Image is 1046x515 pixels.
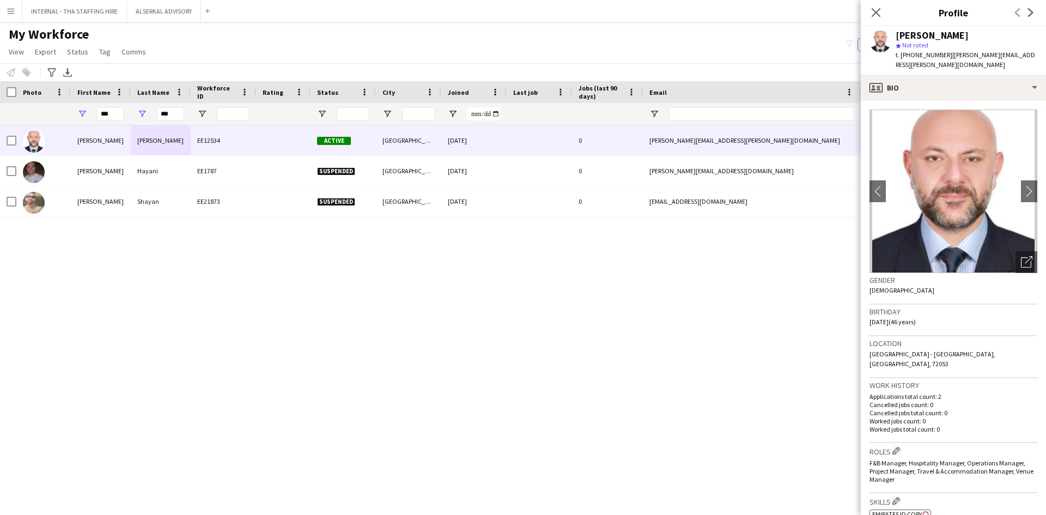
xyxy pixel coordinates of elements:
div: [PERSON_NAME] [71,186,131,216]
app-action-btn: Export XLSX [61,66,74,79]
button: Everyone5,954 [858,38,912,51]
button: Open Filter Menu [77,109,87,119]
input: First Name Filter Input [97,107,124,120]
div: [PERSON_NAME] [896,31,969,40]
div: [EMAIL_ADDRESS][DOMAIN_NAME] [643,186,861,216]
h3: Profile [861,5,1046,20]
button: Open Filter Menu [197,109,207,119]
span: Photo [23,88,41,96]
img: Mohamed Hayani [23,161,45,183]
p: Cancelled jobs total count: 0 [869,409,1037,417]
span: Email [649,88,667,96]
span: First Name [77,88,111,96]
input: Joined Filter Input [467,107,500,120]
button: Open Filter Menu [649,109,659,119]
span: Tag [99,47,111,57]
p: Worked jobs total count: 0 [869,425,1037,433]
span: My Workforce [9,26,89,43]
button: Open Filter Menu [382,109,392,119]
span: Suspended [317,167,355,175]
span: Status [67,47,88,57]
h3: Roles [869,445,1037,457]
span: [DEMOGRAPHIC_DATA] [869,286,934,294]
button: Open Filter Menu [448,109,458,119]
span: Last Name [137,88,169,96]
span: Comms [121,47,146,57]
div: [DATE] [441,156,507,186]
span: Suspended [317,198,355,206]
span: Status [317,88,338,96]
div: 0 [572,125,643,155]
div: [DATE] [441,125,507,155]
span: Last job [513,88,538,96]
input: Workforce ID Filter Input [217,107,250,120]
img: Mohammad Shayan [23,192,45,214]
h3: Skills [869,495,1037,507]
input: Status Filter Input [337,107,369,120]
input: Email Filter Input [669,107,854,120]
div: Open photos pop-in [1015,251,1037,273]
div: [PERSON_NAME] [71,125,131,155]
div: Shayan [131,186,191,216]
h3: Work history [869,380,1037,390]
div: EE21873 [191,186,256,216]
span: | [PERSON_NAME][EMAIL_ADDRESS][PERSON_NAME][DOMAIN_NAME] [896,51,1035,69]
a: Tag [95,45,115,59]
span: Active [317,137,351,145]
span: View [9,47,24,57]
div: 0 [572,156,643,186]
span: Jobs (last 90 days) [579,84,623,100]
p: Worked jobs count: 0 [869,417,1037,425]
div: [GEOGRAPHIC_DATA] [376,186,441,216]
div: [GEOGRAPHIC_DATA] [376,156,441,186]
div: Hayani [131,156,191,186]
a: Comms [117,45,150,59]
div: [PERSON_NAME] [71,156,131,186]
a: Export [31,45,60,59]
button: ALSERKAL ADVISORY [127,1,201,22]
span: F&B Manager, Hospitality Manager, Operations Manager, Project Manager, Travel & Accommodation Man... [869,459,1033,483]
button: Open Filter Menu [137,109,147,119]
h3: Gender [869,275,1037,285]
button: Open Filter Menu [317,109,327,119]
span: Not rated [902,41,928,49]
span: City [382,88,395,96]
input: Last Name Filter Input [157,107,184,120]
button: INTERNAL - THA STAFFING HIRE [22,1,127,22]
h3: Location [869,338,1037,348]
div: [GEOGRAPHIC_DATA] [376,125,441,155]
span: [DATE] (46 years) [869,318,916,326]
app-action-btn: Advanced filters [45,66,58,79]
img: Crew avatar or photo [869,110,1037,273]
input: City Filter Input [402,107,435,120]
div: EE1787 [191,156,256,186]
div: [PERSON_NAME][EMAIL_ADDRESS][PERSON_NAME][DOMAIN_NAME] [643,125,861,155]
img: Mohamad Abdul Hay [23,131,45,153]
span: [GEOGRAPHIC_DATA] - [GEOGRAPHIC_DATA], [GEOGRAPHIC_DATA], 72053 [869,350,995,368]
span: Export [35,47,56,57]
h3: Birthday [869,307,1037,317]
p: Applications total count: 2 [869,392,1037,401]
div: 0 [572,186,643,216]
div: [DATE] [441,186,507,216]
div: [PERSON_NAME][EMAIL_ADDRESS][DOMAIN_NAME] [643,156,861,186]
div: EE12534 [191,125,256,155]
p: Cancelled jobs count: 0 [869,401,1037,409]
a: View [4,45,28,59]
span: Workforce ID [197,84,236,100]
span: Rating [263,88,283,96]
div: [PERSON_NAME] [131,125,191,155]
span: t. [PHONE_NUMBER] [896,51,952,59]
div: Bio [861,75,1046,101]
span: Joined [448,88,469,96]
a: Status [63,45,93,59]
